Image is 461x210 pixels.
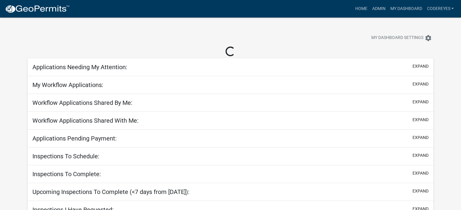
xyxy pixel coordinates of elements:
h5: My Workflow Applications: [32,81,103,89]
h5: Inspections To Complete: [32,170,101,178]
a: Home [352,3,369,15]
button: expand [413,188,429,194]
button: expand [413,63,429,69]
button: expand [413,170,429,176]
h5: Inspections To Schedule: [32,153,99,160]
h5: Upcoming Inspections To Complete (<7 days from [DATE]): [32,188,189,195]
h5: Workflow Applications Shared With Me: [32,117,139,124]
a: codeReyes [424,3,456,15]
button: expand [413,152,429,159]
h5: Applications Needing My Attention: [32,63,127,71]
i: settings [425,34,432,42]
button: My Dashboard Settingssettings [366,32,437,44]
button: expand [413,134,429,141]
span: My Dashboard Settings [371,34,423,42]
h5: Applications Pending Payment: [32,135,117,142]
button: expand [413,99,429,105]
button: expand [413,81,429,87]
button: expand [413,117,429,123]
h5: Workflow Applications Shared By Me: [32,99,132,106]
a: Admin [369,3,388,15]
a: My Dashboard [388,3,424,15]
